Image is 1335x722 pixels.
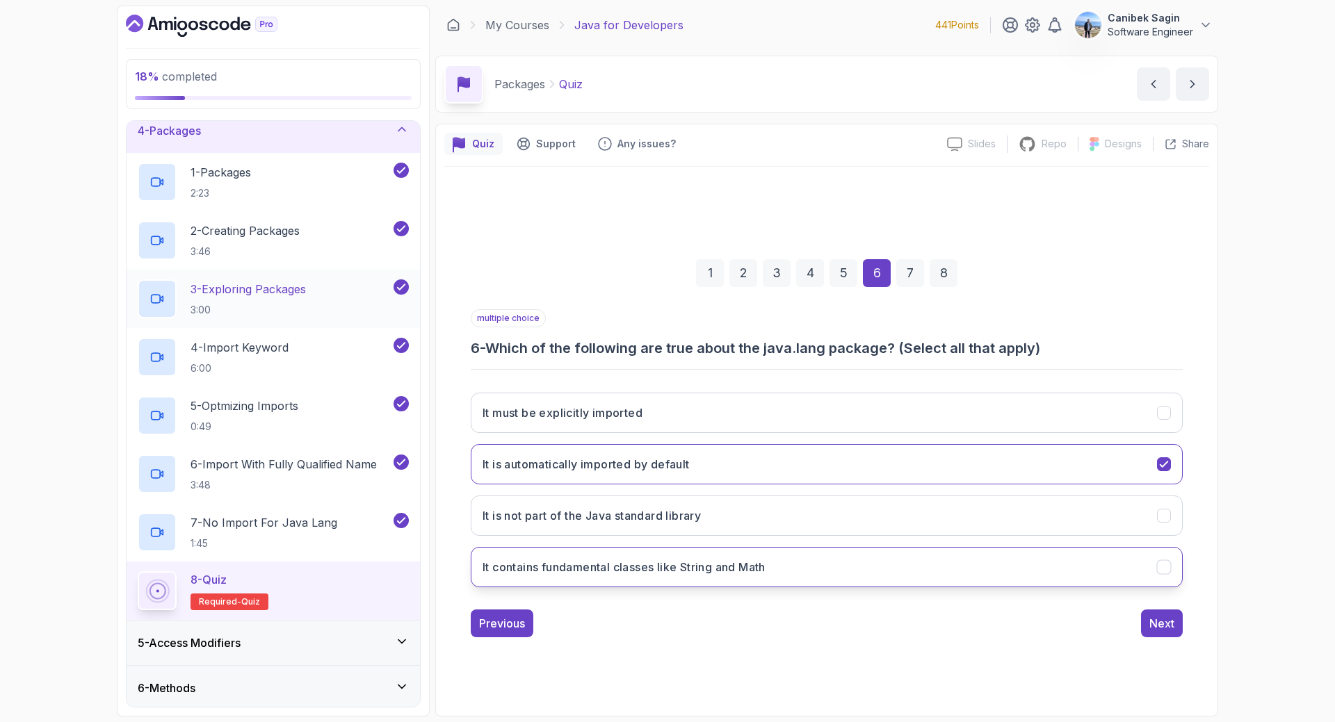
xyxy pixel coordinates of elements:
div: 1 [696,259,724,287]
button: It contains fundamental classes like String and Math [471,547,1183,587]
h3: 6 - Methods [138,680,195,696]
button: It is automatically imported by default [471,444,1183,484]
p: Quiz [559,76,583,92]
p: 3:46 [191,245,300,259]
img: user profile image [1075,12,1101,38]
span: completed [135,69,217,83]
button: 8-QuizRequired-quiz [138,571,409,610]
h3: 6 - Which of the following are true about the java.lang package? (Select all that apply) [471,338,1183,358]
p: Software Engineer [1108,25,1193,39]
h3: It is automatically imported by default [483,456,690,473]
p: Repo [1042,137,1067,151]
h3: It contains fundamental classes like String and Math [483,559,766,575]
div: 4 [796,259,824,287]
p: 8 - Quiz [191,571,227,588]
div: 2 [729,259,757,287]
h3: It must be explicitly imported [483,404,642,421]
button: next content [1176,67,1209,101]
p: Share [1182,137,1209,151]
div: 3 [763,259,791,287]
p: 5 - Optmizing Imports [191,397,298,414]
p: Any issues? [617,137,676,151]
p: 6 - Import With Fully Qualified Name [191,456,377,473]
button: user profile imageCanibek SaginSoftware Engineer [1074,11,1213,39]
a: Dashboard [446,18,460,32]
button: 3-Exploring Packages3:00 [138,279,409,318]
div: Previous [479,615,525,632]
p: multiple choice [471,309,546,327]
p: 6:00 [191,361,289,375]
p: 2 - Creating Packages [191,222,300,239]
p: 4 - Import Keyword [191,339,289,356]
a: Dashboard [126,15,309,37]
button: It is not part of the Java standard library [471,495,1183,536]
button: quiz button [444,133,503,155]
p: 2:23 [191,186,251,200]
button: 4-Packages [127,108,420,153]
button: Support button [508,133,584,155]
button: previous content [1137,67,1170,101]
p: 1:45 [191,536,337,550]
p: Designs [1105,137,1142,151]
button: Feedback button [590,133,684,155]
button: It must be explicitly imported [471,393,1183,433]
button: Previous [471,609,533,637]
p: 0:49 [191,420,298,434]
p: 1 - Packages [191,164,251,181]
button: 6-Methods [127,666,420,710]
button: 2-Creating Packages3:46 [138,221,409,260]
p: 7 - No Import For Java Lang [191,514,337,531]
button: 4-Import Keyword6:00 [138,338,409,377]
p: 3:00 [191,303,306,317]
span: 18 % [135,69,159,83]
h3: It is not part of the Java standard library [483,507,701,524]
button: 7-No Import For Java Lang1:45 [138,513,409,552]
p: Slides [968,137,996,151]
button: 1-Packages2:23 [138,163,409,202]
div: Next [1149,615,1174,632]
span: Required- [199,596,241,607]
div: 8 [930,259,957,287]
button: 6-Import With Fully Qualified Name3:48 [138,454,409,493]
div: 6 [863,259,891,287]
span: quiz [241,596,260,607]
p: 441 Points [935,18,979,32]
p: 3 - Exploring Packages [191,281,306,297]
p: Packages [494,76,545,92]
p: Support [536,137,576,151]
p: 3:48 [191,478,377,492]
button: Next [1141,609,1183,637]
button: 5-Access Modifiers [127,621,420,665]
button: 5-Optmizing Imports0:49 [138,396,409,435]
h3: 4 - Packages [138,122,201,139]
button: Share [1153,137,1209,151]
p: Canibek Sagin [1108,11,1193,25]
p: Java for Developers [574,17,683,33]
div: 5 [830,259,857,287]
a: My Courses [485,17,549,33]
p: Quiz [472,137,494,151]
div: 7 [896,259,924,287]
h3: 5 - Access Modifiers [138,634,241,651]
